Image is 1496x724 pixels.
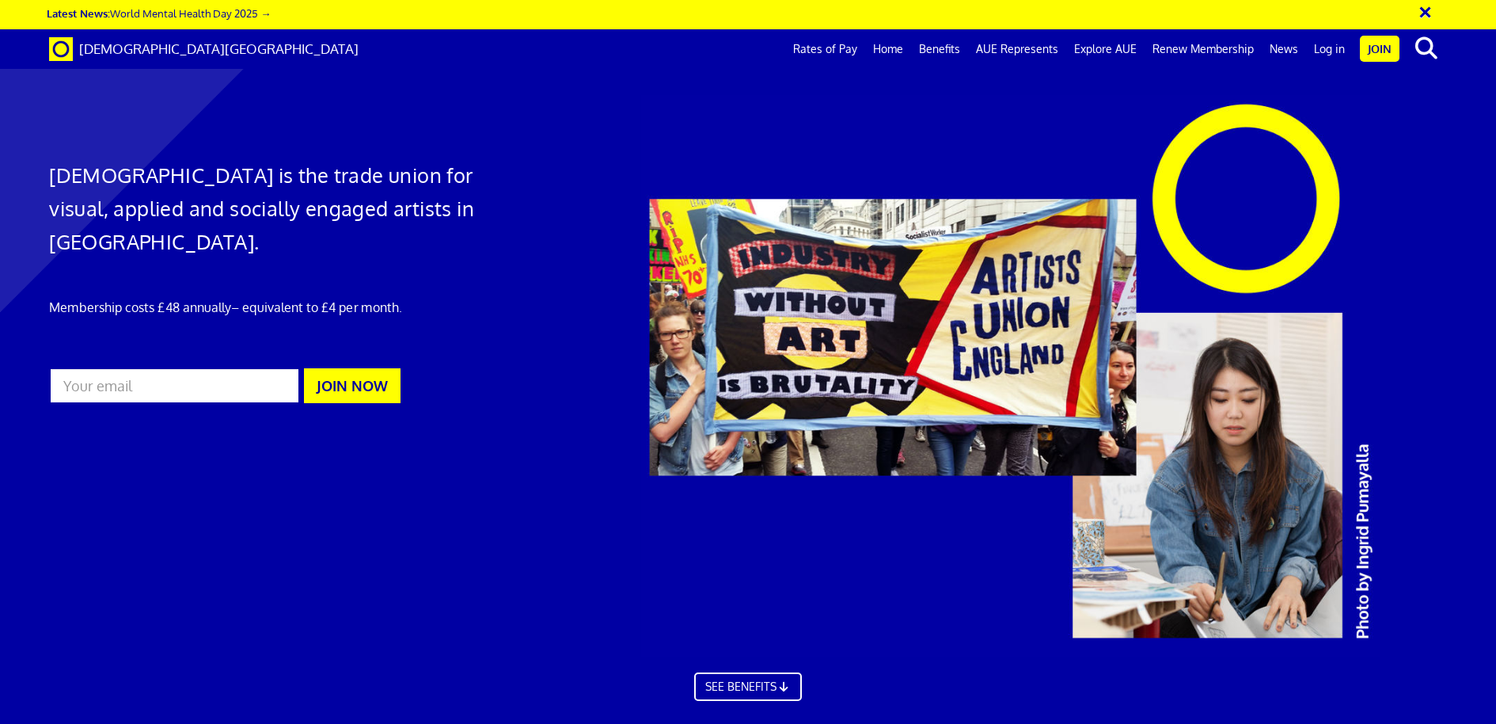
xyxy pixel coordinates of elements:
[911,29,968,69] a: Benefits
[1262,29,1306,69] a: News
[1066,29,1145,69] a: Explore AUE
[1306,29,1353,69] a: Log in
[37,29,370,69] a: Brand [DEMOGRAPHIC_DATA][GEOGRAPHIC_DATA]
[785,29,865,69] a: Rates of Pay
[49,158,499,258] h1: [DEMOGRAPHIC_DATA] is the trade union for visual, applied and socially engaged artists in [GEOGRA...
[47,6,110,20] strong: Latest News:
[865,29,911,69] a: Home
[1360,36,1399,62] a: Join
[694,673,802,701] a: SEE BENEFITS
[1145,29,1262,69] a: Renew Membership
[968,29,1066,69] a: AUE Represents
[49,298,499,317] p: Membership costs £48 annually – equivalent to £4 per month.
[1403,32,1451,65] button: search
[49,368,300,404] input: Your email
[304,368,401,403] button: JOIN NOW
[47,6,271,20] a: Latest News:World Mental Health Day 2025 →
[79,40,359,57] span: [DEMOGRAPHIC_DATA][GEOGRAPHIC_DATA]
